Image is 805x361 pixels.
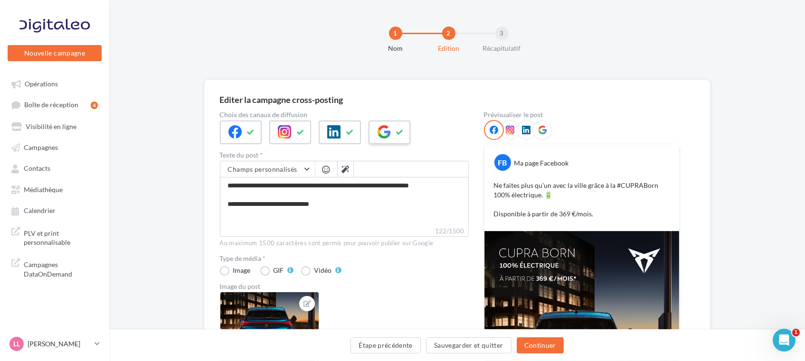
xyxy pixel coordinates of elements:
[25,80,58,88] span: Opérations
[442,27,455,40] div: 2
[220,255,469,262] label: Type de média *
[220,152,469,158] label: Texte du post *
[792,329,800,336] span: 1
[220,95,343,104] div: Editer la campagne cross-posting
[472,44,532,53] div: Récapitulatif
[8,335,102,353] a: LL [PERSON_NAME]
[24,227,98,247] span: PLV et print personnalisable
[6,96,104,113] a: Boîte de réception4
[13,339,20,349] span: LL
[8,45,102,61] button: Nouvelle campagne
[220,239,469,248] div: Au maximum 1500 caractères sont permis pour pouvoir publier sur Google
[24,207,56,215] span: Calendrier
[6,181,104,198] a: Médiathèque
[220,111,469,118] label: Choix des canaux de diffusion
[24,185,63,194] span: Médiathèque
[350,337,421,353] button: Étape précédente
[28,339,91,349] p: [PERSON_NAME]
[514,158,569,168] div: Ma page Facebook
[773,329,796,352] iframe: Intercom live chat
[220,283,469,290] div: Image du post
[6,254,104,282] a: Campagnes DataOnDemand
[517,337,564,353] button: Continuer
[494,181,670,219] p: Ne faites plus qu’un avec la ville grâce à la #CUPRABorn 100% électrique. 🔋 Disponible à partir d...
[6,159,104,176] a: Contacts
[220,226,469,237] label: 122/1500
[26,122,76,130] span: Visibilité en ligne
[91,102,98,109] div: 4
[314,267,332,274] div: Vidéo
[24,101,78,109] span: Boîte de réception
[484,111,680,118] div: Prévisualiser le post
[233,267,251,274] div: Image
[24,258,98,278] span: Campagnes DataOnDemand
[6,202,104,219] a: Calendrier
[228,165,297,173] span: Champs personnalisés
[495,27,509,40] div: 3
[426,337,511,353] button: Sauvegarder et quitter
[389,27,402,40] div: 1
[494,154,511,171] div: FB
[274,267,284,274] div: GIF
[6,139,104,156] a: Campagnes
[6,75,104,92] a: Opérations
[24,143,58,151] span: Campagnes
[418,44,479,53] div: Edition
[220,161,315,177] button: Champs personnalisés
[365,44,426,53] div: Nom
[6,223,104,251] a: PLV et print personnalisable
[6,118,104,135] a: Visibilité en ligne
[24,165,50,173] span: Contacts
